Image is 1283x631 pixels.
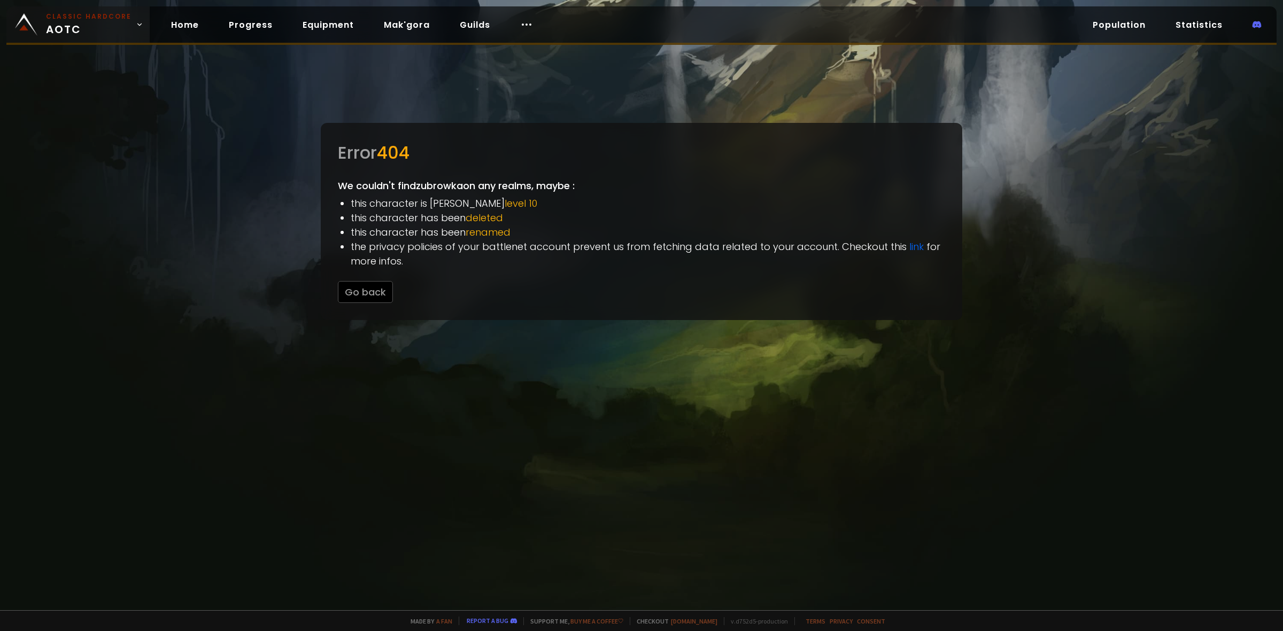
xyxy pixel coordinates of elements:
a: Privacy [830,617,853,625]
li: this character has been [351,211,945,225]
span: v. d752d5 - production [724,617,788,625]
li: this character is [PERSON_NAME] [351,196,945,211]
a: Progress [220,14,281,36]
a: Consent [857,617,885,625]
a: a fan [436,617,452,625]
span: deleted [466,211,503,224]
a: link [909,240,924,253]
span: level 10 [505,197,537,210]
span: AOTC [46,12,132,37]
a: Mak'gora [375,14,438,36]
span: 404 [377,141,409,165]
a: Home [163,14,207,36]
a: Guilds [451,14,499,36]
a: Classic HardcoreAOTC [6,6,150,43]
div: Error [338,140,945,166]
a: Terms [806,617,825,625]
span: Support me, [523,617,623,625]
button: Go back [338,281,393,303]
div: We couldn't find zubrowka on any realms, maybe : [321,123,962,320]
a: Population [1084,14,1154,36]
a: [DOMAIN_NAME] [671,617,717,625]
a: Buy me a coffee [570,617,623,625]
a: Go back [338,285,393,299]
a: Report a bug [467,617,508,625]
a: Equipment [294,14,362,36]
li: this character has been [351,225,945,239]
small: Classic Hardcore [46,12,132,21]
li: the privacy policies of your battlenet account prevent us from fetching data related to your acco... [351,239,945,268]
span: Made by [404,617,452,625]
a: Statistics [1167,14,1231,36]
span: renamed [466,225,511,239]
span: Checkout [630,617,717,625]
